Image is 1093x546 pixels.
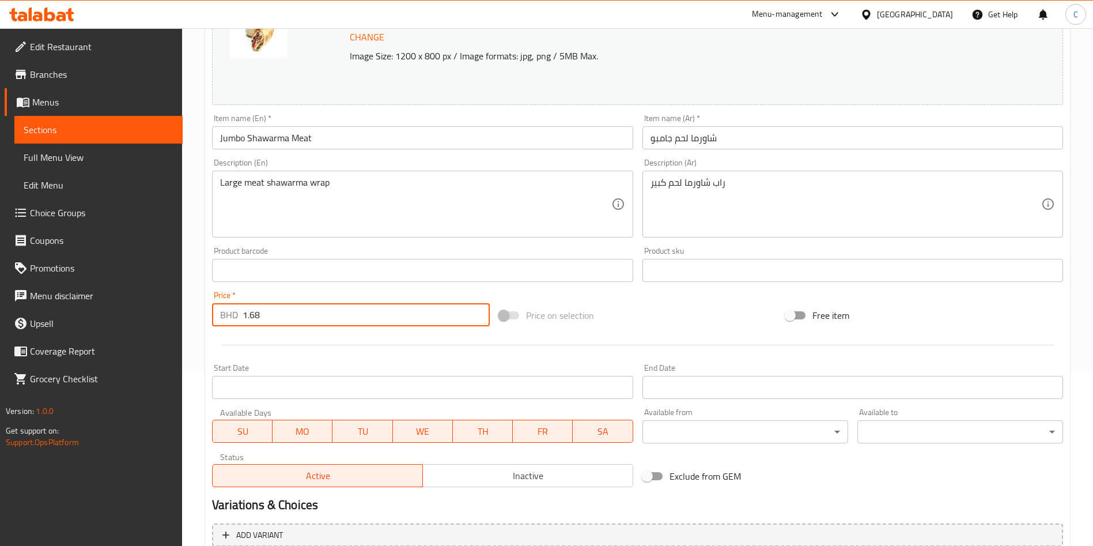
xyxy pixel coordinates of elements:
[6,435,79,450] a: Support.OpsPlatform
[212,259,633,282] input: Please enter product barcode
[812,308,849,322] span: Free item
[30,67,173,81] span: Branches
[513,420,573,443] button: FR
[243,303,490,326] input: Please enter price
[5,88,183,116] a: Menus
[30,289,173,303] span: Menu disclaimer
[30,317,173,330] span: Upsell
[14,171,183,199] a: Edit Menu
[6,423,59,438] span: Get support on:
[30,372,173,386] span: Grocery Checklist
[577,423,628,440] span: SA
[212,464,423,487] button: Active
[30,234,173,247] span: Coupons
[345,49,956,63] p: Image Size: 1200 x 800 px / Image formats: jpg, png / 5MB Max.
[1073,8,1078,21] span: C
[30,261,173,275] span: Promotions
[30,40,173,54] span: Edit Restaurant
[14,144,183,171] a: Full Menu View
[5,310,183,337] a: Upsell
[345,25,389,49] button: Change
[220,177,611,232] textarea: Large meat shawarma wrap
[32,95,173,109] span: Menus
[642,259,1063,282] input: Please enter product sku
[752,7,823,21] div: Menu-management
[337,423,388,440] span: TU
[230,1,288,58] img: Jumbo_Shawarma_Meat638919885577022588.jpg
[5,61,183,88] a: Branches
[350,29,384,46] span: Change
[217,468,418,484] span: Active
[236,528,283,543] span: Add variant
[30,344,173,358] span: Coverage Report
[36,404,54,419] span: 1.0.0
[573,420,633,443] button: SA
[642,420,848,443] div: ​
[670,469,741,483] span: Exclude from GEM
[273,420,332,443] button: MO
[212,420,273,443] button: SU
[5,254,183,282] a: Promotions
[217,423,268,440] span: SU
[457,423,508,440] span: TH
[422,464,633,487] button: Inactive
[650,177,1041,232] textarea: راب شاورما لحم كبير
[220,308,238,322] p: BHD
[24,123,173,137] span: Sections
[453,420,513,443] button: TH
[30,206,173,220] span: Choice Groups
[398,423,448,440] span: WE
[332,420,392,443] button: TU
[642,126,1063,149] input: Enter name Ar
[24,150,173,164] span: Full Menu View
[6,404,34,419] span: Version:
[5,199,183,227] a: Choice Groups
[393,420,453,443] button: WE
[14,116,183,144] a: Sections
[428,468,629,484] span: Inactive
[212,496,1063,514] h2: Variations & Choices
[877,8,953,21] div: [GEOGRAPHIC_DATA]
[5,282,183,310] a: Menu disclaimer
[212,126,633,149] input: Enter name En
[517,423,568,440] span: FR
[277,423,328,440] span: MO
[24,178,173,192] span: Edit Menu
[5,227,183,254] a: Coupons
[5,337,183,365] a: Coverage Report
[5,365,183,393] a: Grocery Checklist
[526,308,594,322] span: Price on selection
[5,33,183,61] a: Edit Restaurant
[857,420,1063,443] div: ​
